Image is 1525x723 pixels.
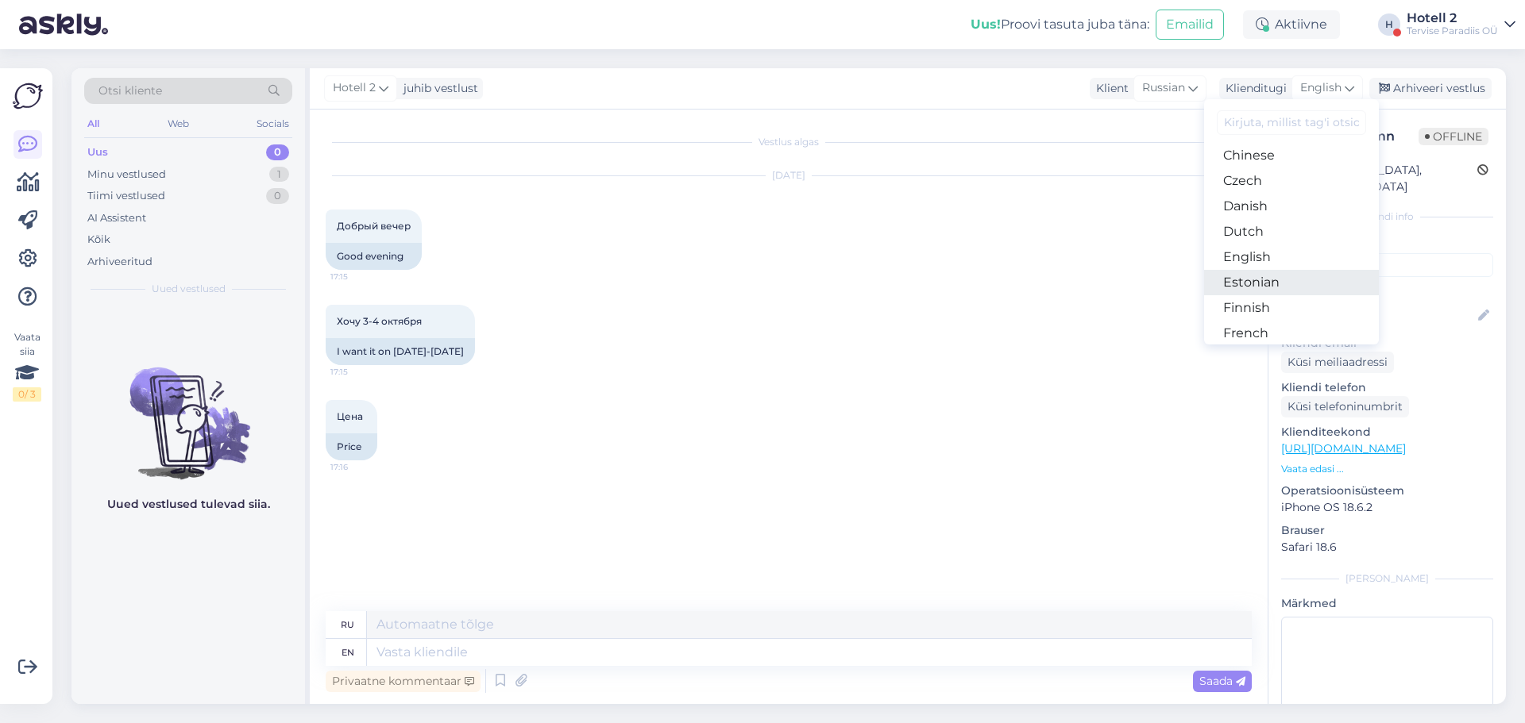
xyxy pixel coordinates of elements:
img: Askly Logo [13,81,43,111]
div: juhib vestlust [397,80,478,97]
div: Minu vestlused [87,167,166,183]
p: Kliendi telefon [1281,379,1493,396]
a: [URL][DOMAIN_NAME] [1281,441,1406,456]
span: Hotell 2 [333,79,376,97]
div: Klienditugi [1219,80,1287,97]
a: Czech [1204,168,1379,194]
div: ru [341,611,354,638]
div: Privaatne kommentaar [326,671,481,692]
div: Klient [1090,80,1129,97]
p: Märkmed [1281,595,1493,612]
span: Uued vestlused [152,282,226,296]
div: Küsi telefoninumbrit [1281,396,1409,417]
b: Uus! [971,17,1001,32]
div: Web [164,113,192,134]
div: Aktiivne [1243,10,1340,39]
div: H [1378,13,1400,36]
div: All [84,113,102,134]
p: Klienditeekond [1281,424,1493,440]
div: 0 [266,144,289,160]
div: Good evening [326,243,422,270]
a: Chinese [1204,143,1379,168]
span: 17:16 [330,461,390,473]
div: 0 [266,188,289,204]
a: Dutch [1204,219,1379,244]
div: Vaata siia [13,330,41,402]
div: [PERSON_NAME] [1281,571,1493,586]
span: 17:15 [330,271,390,283]
p: Kliendi nimi [1281,283,1493,300]
div: 0 / 3 [13,387,41,402]
p: Vaata edasi ... [1281,462,1493,476]
span: Saada [1199,674,1245,688]
span: 17:15 [330,366,390,378]
a: Estonian [1204,270,1379,295]
div: Küsi meiliaadressi [1281,352,1394,373]
p: Kliendi tag'id [1281,233,1493,250]
div: Hotell 2 [1407,12,1498,25]
span: Цена [337,410,363,422]
span: Russian [1142,79,1185,97]
div: Proovi tasuta juba täna: [971,15,1149,34]
div: Socials [253,113,292,134]
div: [DATE] [326,168,1252,183]
div: I want it on [DATE]-[DATE] [326,338,475,365]
div: Kõik [87,232,110,248]
div: Tiimi vestlused [87,188,165,204]
div: AI Assistent [87,210,146,226]
p: Operatsioonisüsteem [1281,483,1493,499]
p: iPhone OS 18.6.2 [1281,499,1493,516]
div: Arhiveeritud [87,254,152,270]
div: 1 [269,167,289,183]
div: en [342,639,354,666]
span: Otsi kliente [98,83,162,99]
img: No chats [71,339,305,482]
p: Safari 18.6 [1281,539,1493,556]
span: Добрый вечер [337,220,411,232]
div: Vestlus algas [326,135,1252,149]
p: Kliendi email [1281,335,1493,352]
div: Arhiveeri vestlus [1369,78,1492,99]
p: Uued vestlused tulevad siia. [107,496,270,513]
a: English [1204,244,1379,270]
input: Lisa nimi [1282,307,1475,325]
input: Kirjuta, millist tag'i otsid [1217,110,1366,135]
div: Tervise Paradiis OÜ [1407,25,1498,37]
p: Brauser [1281,522,1493,539]
div: Uus [87,144,108,160]
span: English [1300,79,1342,97]
div: Kliendi info [1281,210,1493,224]
button: Emailid [1156,10,1224,40]
a: Danish [1204,194,1379,219]
div: Price [326,433,377,460]
div: [GEOGRAPHIC_DATA], [GEOGRAPHIC_DATA] [1286,162,1477,195]
span: Хочу 3-4 октября [337,315,422,327]
span: Offline [1419,128,1488,145]
input: Lisa tag [1281,253,1493,277]
a: Hotell 2Tervise Paradiis OÜ [1407,12,1515,37]
a: French [1204,321,1379,346]
a: Finnish [1204,295,1379,321]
